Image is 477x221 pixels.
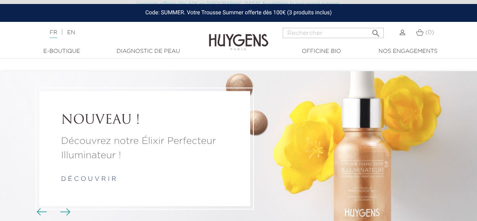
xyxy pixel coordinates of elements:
a: Diagnostic de peau [109,47,188,56]
button:  [369,25,383,36]
a: EN [67,30,75,35]
div: | [46,28,193,37]
a: Officine Bio [282,47,361,56]
i:  [371,26,381,36]
input: Rechercher [283,28,384,38]
span: (0) [425,30,434,35]
a: d é c o u v r i r [61,176,116,182]
div: Boutons du carrousel [40,206,65,218]
a: Découvrez notre Élixir Perfecteur Illuminateur ! [61,134,228,163]
img: Huygens [209,21,268,52]
a: NOUVEAU ! [61,113,228,128]
a: FR [50,30,57,38]
a: Nos engagements [368,47,448,56]
a: E-Boutique [22,47,102,56]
